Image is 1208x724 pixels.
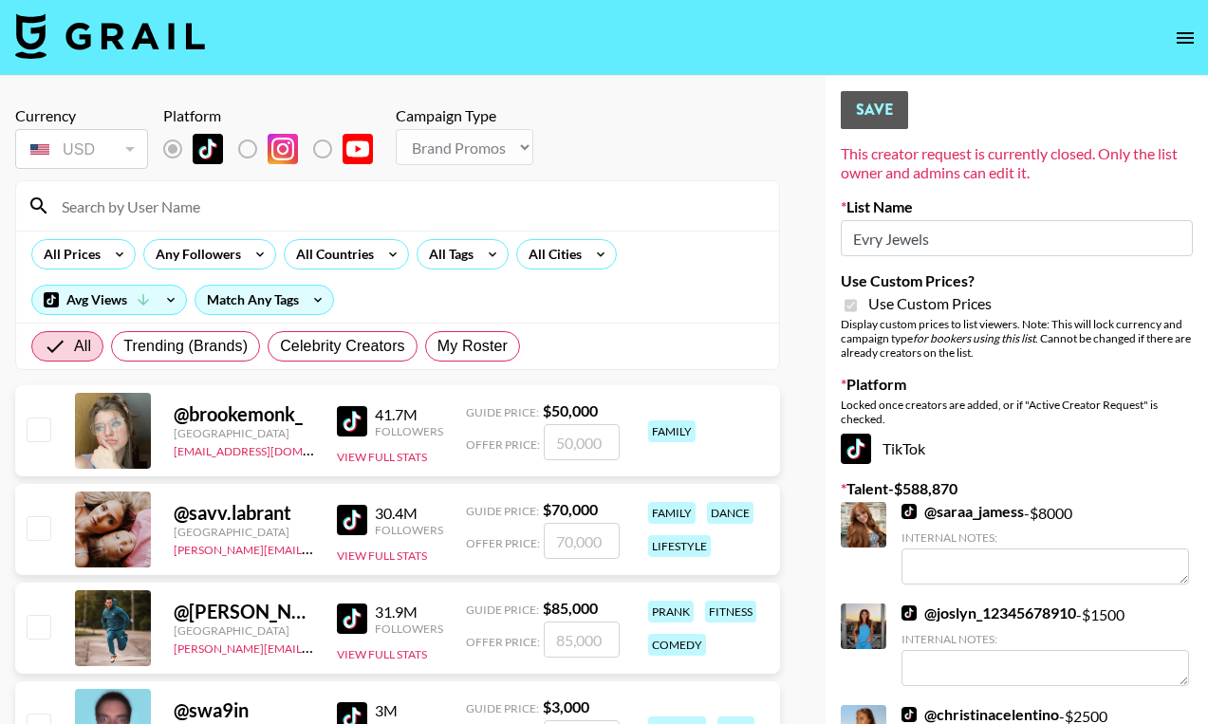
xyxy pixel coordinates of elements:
[174,440,364,458] a: [EMAIL_ADDRESS][DOMAIN_NAME]
[74,335,91,358] span: All
[901,502,1024,521] a: @saraa_jamess
[543,401,598,419] strong: $ 50,000
[15,106,148,125] div: Currency
[337,548,427,563] button: View Full Stats
[705,601,756,622] div: fitness
[707,502,753,524] div: dance
[337,505,367,535] img: TikTok
[913,331,1035,345] em: for bookers using this list
[841,398,1193,426] div: Locked once creators are added, or if "Active Creator Request" is checked.
[466,701,539,715] span: Guide Price:
[32,240,104,269] div: All Prices
[163,129,388,169] div: List locked to TikTok.
[901,530,1189,545] div: Internal Notes:
[285,240,378,269] div: All Countries
[337,406,367,436] img: TikTok
[517,240,585,269] div: All Cities
[544,424,620,460] input: 50,000
[174,501,314,525] div: @ savv.labrant
[375,424,443,438] div: Followers
[375,603,443,622] div: 31.9M
[543,599,598,617] strong: $ 85,000
[174,698,314,722] div: @ swa9in
[418,240,477,269] div: All Tags
[375,701,443,720] div: 3M
[437,335,508,358] span: My Roster
[901,504,917,519] img: TikTok
[1166,19,1204,57] button: open drawer
[841,479,1193,498] label: Talent - $ 588,870
[466,635,540,649] span: Offer Price:
[841,197,1193,216] label: List Name
[50,191,768,221] input: Search by User Name
[901,632,1189,646] div: Internal Notes:
[174,600,314,623] div: @ [PERSON_NAME].[PERSON_NAME]
[901,605,917,621] img: TikTok
[841,144,1193,182] div: This creator request is currently closed. Only the list owner and admins can edit it.
[280,335,405,358] span: Celebrity Creators
[544,523,620,559] input: 70,000
[868,294,992,313] span: Use Custom Prices
[337,603,367,634] img: TikTok
[396,106,533,125] div: Campaign Type
[648,535,711,557] div: lifestyle
[337,450,427,464] button: View Full Stats
[174,402,314,426] div: @ brookemonk_
[841,434,1193,464] div: TikTok
[543,500,598,518] strong: $ 70,000
[144,240,245,269] div: Any Followers
[543,697,589,715] strong: $ 3,000
[268,134,298,164] img: Instagram
[466,437,540,452] span: Offer Price:
[901,603,1189,686] div: - $ 1500
[901,707,917,722] img: TikTok
[375,405,443,424] div: 41.7M
[648,601,694,622] div: prank
[174,623,314,638] div: [GEOGRAPHIC_DATA]
[841,317,1193,360] div: Display custom prices to list viewers. Note: This will lock currency and campaign type . Cannot b...
[174,426,314,440] div: [GEOGRAPHIC_DATA]
[648,502,696,524] div: family
[174,525,314,539] div: [GEOGRAPHIC_DATA]
[15,13,205,59] img: Grail Talent
[901,603,1076,622] a: @joslyn_12345678910
[466,405,539,419] span: Guide Price:
[195,286,333,314] div: Match Any Tags
[841,271,1193,290] label: Use Custom Prices?
[841,375,1193,394] label: Platform
[15,125,148,173] div: Currency is locked to USD
[648,634,706,656] div: comedy
[32,286,186,314] div: Avg Views
[375,622,443,636] div: Followers
[901,502,1189,585] div: - $ 8000
[163,106,388,125] div: Platform
[193,134,223,164] img: TikTok
[841,91,908,129] button: Save
[375,504,443,523] div: 30.4M
[544,622,620,658] input: 85,000
[337,647,427,661] button: View Full Stats
[466,536,540,550] span: Offer Price:
[343,134,373,164] img: YouTube
[123,335,248,358] span: Trending (Brands)
[466,504,539,518] span: Guide Price:
[648,420,696,442] div: family
[901,705,1059,724] a: @christinacelentino
[19,133,144,166] div: USD
[466,603,539,617] span: Guide Price:
[174,638,455,656] a: [PERSON_NAME][EMAIL_ADDRESS][DOMAIN_NAME]
[841,434,871,464] img: TikTok
[375,523,443,537] div: Followers
[174,539,455,557] a: [PERSON_NAME][EMAIL_ADDRESS][DOMAIN_NAME]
